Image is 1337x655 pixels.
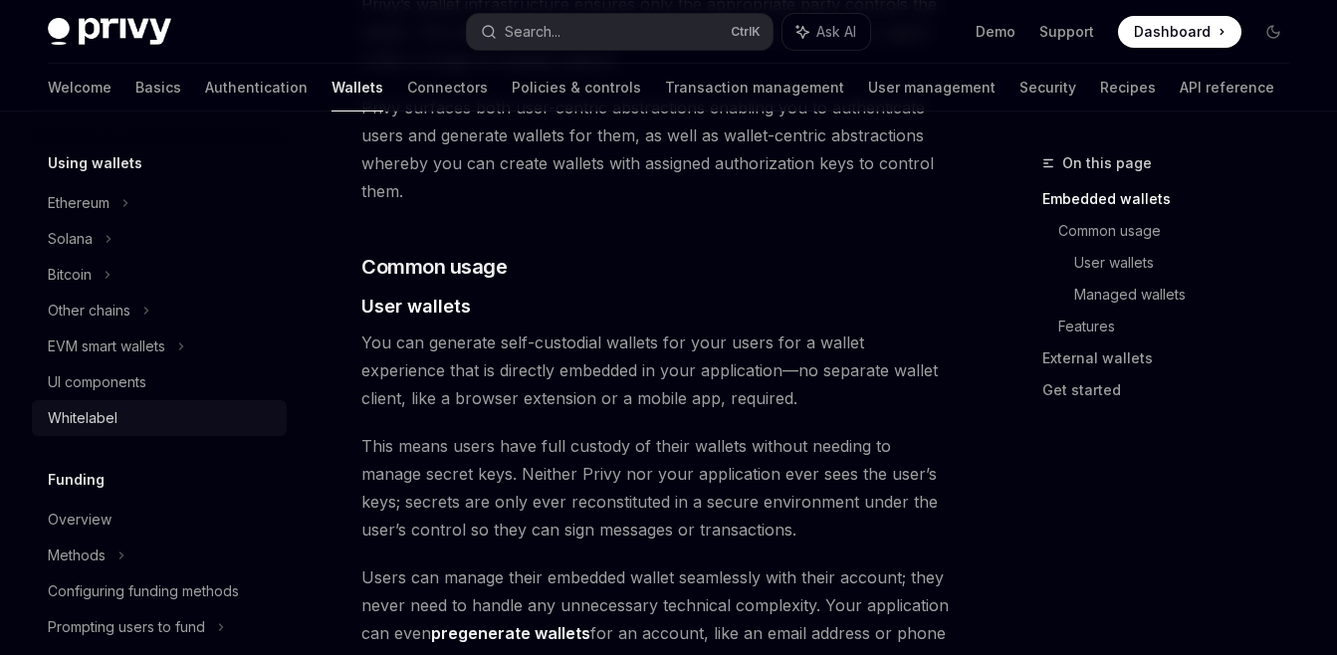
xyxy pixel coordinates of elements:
a: External wallets [1042,342,1305,374]
a: API reference [1180,64,1274,111]
div: Overview [48,508,111,532]
div: UI components [48,370,146,394]
span: You can generate self-custodial wallets for your users for a wallet experience that is directly e... [361,328,951,412]
span: Dashboard [1134,22,1211,42]
span: User wallets [361,293,471,320]
a: pregenerate wallets [431,623,590,644]
button: Ask AI [782,14,870,50]
a: Transaction management [665,64,844,111]
span: Ctrl K [731,24,761,40]
h5: Using wallets [48,151,142,175]
a: Managed wallets [1074,279,1305,311]
button: Toggle dark mode [1257,16,1289,48]
h5: Funding [48,468,105,492]
a: Wallets [332,64,383,111]
div: Methods [48,544,106,567]
div: Whitelabel [48,406,117,430]
div: Solana [48,227,93,251]
a: Basics [135,64,181,111]
a: Authentication [205,64,308,111]
a: Connectors [407,64,488,111]
a: Common usage [1058,215,1305,247]
div: EVM smart wallets [48,334,165,358]
a: UI components [32,364,287,400]
span: Ask AI [816,22,856,42]
div: Other chains [48,299,130,323]
img: dark logo [48,18,171,46]
a: User management [868,64,996,111]
a: Get started [1042,374,1305,406]
span: Privy surfaces both user-centric abstractions enabling you to authenticate users and generate wal... [361,94,951,205]
a: Support [1039,22,1094,42]
div: Prompting users to fund [48,615,205,639]
div: Ethereum [48,191,110,215]
a: Recipes [1100,64,1156,111]
a: Demo [976,22,1015,42]
div: Search... [505,20,560,44]
span: Common usage [361,253,507,281]
button: Search...CtrlK [467,14,773,50]
a: Welcome [48,64,111,111]
a: Embedded wallets [1042,183,1305,215]
a: Policies & controls [512,64,641,111]
a: Configuring funding methods [32,573,287,609]
a: Security [1019,64,1076,111]
a: Whitelabel [32,400,287,436]
a: User wallets [1074,247,1305,279]
span: This means users have full custody of their wallets without needing to manage secret keys. Neithe... [361,432,951,544]
a: Overview [32,502,287,538]
a: Features [1058,311,1305,342]
div: Bitcoin [48,263,92,287]
div: Configuring funding methods [48,579,239,603]
a: Dashboard [1118,16,1241,48]
span: On this page [1062,151,1152,175]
